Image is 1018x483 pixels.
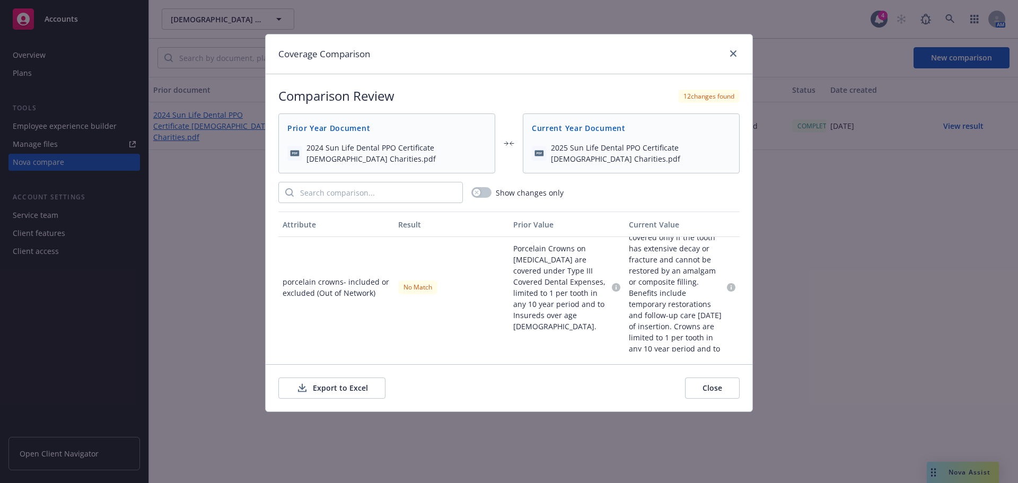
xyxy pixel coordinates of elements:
[278,47,370,61] h1: Coverage Comparison
[306,142,486,164] span: 2024 Sun Life Dental PPO Certificate [DEMOGRAPHIC_DATA] Charities.pdf
[278,87,394,105] h2: Comparison Review
[513,243,608,332] span: Porcelain Crowns on [MEDICAL_DATA] are covered under Type III Covered Dental Expenses, limited to...
[509,212,625,237] button: Prior Value
[685,377,740,399] button: Close
[551,142,731,164] span: 2025 Sun Life Dental PPO Certificate [DEMOGRAPHIC_DATA] Charities.pdf
[278,192,394,383] div: porcelain crowns- included or excluded (Out of Network)
[278,377,385,399] button: Export to Excel
[398,219,505,230] div: Result
[285,188,294,197] svg: Search
[287,122,486,134] span: Prior Year Document
[629,219,736,230] div: Current Value
[283,219,390,230] div: Attribute
[629,198,723,376] span: Crowns, including Porcelain Crowns on [MEDICAL_DATA], are covered only if the tooth has extensive...
[532,122,731,134] span: Current Year Document
[513,219,620,230] div: Prior Value
[294,182,462,203] input: Search comparison...
[496,187,564,198] span: Show changes only
[625,212,740,237] button: Current Value
[678,90,740,103] div: 12 changes found
[727,47,740,60] a: close
[394,212,510,237] button: Result
[278,212,394,237] button: Attribute
[398,280,437,294] div: No Match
